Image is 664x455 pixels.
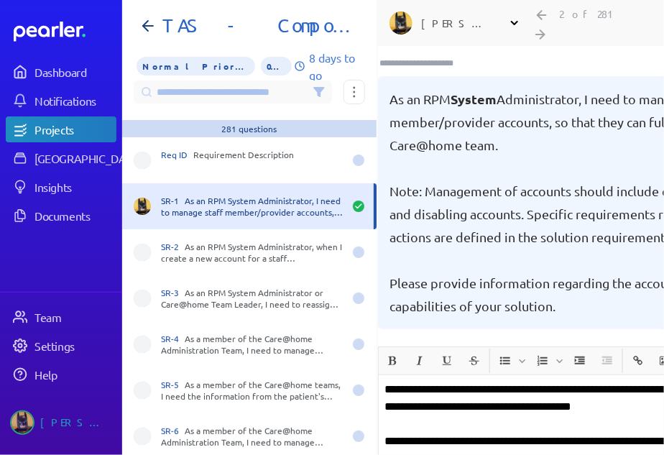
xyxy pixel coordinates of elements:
[625,349,651,373] span: Insert link
[380,349,405,373] button: Bold
[309,49,365,83] p: 8 days to go
[451,91,497,107] span: System
[6,145,116,171] a: [GEOGRAPHIC_DATA]
[161,149,193,160] span: Req ID
[6,116,116,142] a: Projects
[389,12,412,35] img: Tung Nguyen
[161,241,343,264] div: As an RPM System Administrator, when I create a new account for a staff member/provider, I would ...
[161,425,343,448] div: As a member of the Care@home Administration Team, I need to manage accounts for patient carers an...
[261,57,292,75] span: 0% of Questions Completed
[6,88,116,114] a: Notifications
[34,93,115,108] div: Notifications
[137,57,255,75] span: Priority
[157,14,354,37] h1: TAS - Component A - Software Functional
[6,362,116,387] a: Help
[134,198,151,215] img: Tung Nguyen
[161,287,185,298] span: SR-3
[34,367,115,382] div: Help
[34,122,115,137] div: Projects
[161,287,343,310] div: As an RPM System Administrator or Care@home Team Leader, I need to reassign (or unassign) tasks, ...
[461,349,487,373] span: Strike through
[530,349,555,373] button: Insert Ordered List
[34,339,115,353] div: Settings
[6,333,116,359] a: Settings
[594,349,620,373] span: Decrease Indent
[492,349,528,373] span: Insert Unordered List
[530,349,566,373] span: Insert Ordered List
[161,195,343,218] div: As an RPM System Administrator, I need to manage staff member/provider accounts, so that they can...
[34,180,115,194] div: Insights
[161,333,185,344] span: SR-4
[161,425,185,436] span: SR-6
[568,349,592,373] button: Increase Indent
[34,208,115,223] div: Documents
[435,349,459,373] button: Underline
[626,349,650,373] button: Insert link
[379,349,405,373] span: Bold
[6,174,116,200] a: Insights
[6,203,116,229] a: Documents
[34,65,115,79] div: Dashboard
[6,304,116,330] a: Team
[407,349,432,373] button: Italic
[6,405,116,441] a: Tung Nguyen's photo[PERSON_NAME]
[34,310,115,324] div: Team
[40,410,112,435] div: [PERSON_NAME]
[14,22,116,42] a: Dashboard
[161,241,185,252] span: SR-2
[378,56,467,70] input: Type here to add tags
[421,16,493,30] div: [PERSON_NAME]
[161,333,343,356] div: As a member of the Care@home Administration Team, I need to manage patient accounts linked to pat...
[559,7,619,20] div: 2 of 281
[10,410,34,435] img: Tung Nguyen
[161,379,185,390] span: SR-5
[493,349,517,373] button: Insert Unordered List
[222,123,277,134] div: 281 questions
[434,349,460,373] span: Underline
[161,379,343,402] div: As a member of the Care@home teams, I need the information from the patient's previous episodes o...
[6,59,116,85] a: Dashboard
[407,349,433,373] span: Italic
[34,151,142,165] div: [GEOGRAPHIC_DATA]
[161,149,343,172] div: Requirement Description
[462,349,487,373] button: Strike through
[161,195,185,206] span: SR-1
